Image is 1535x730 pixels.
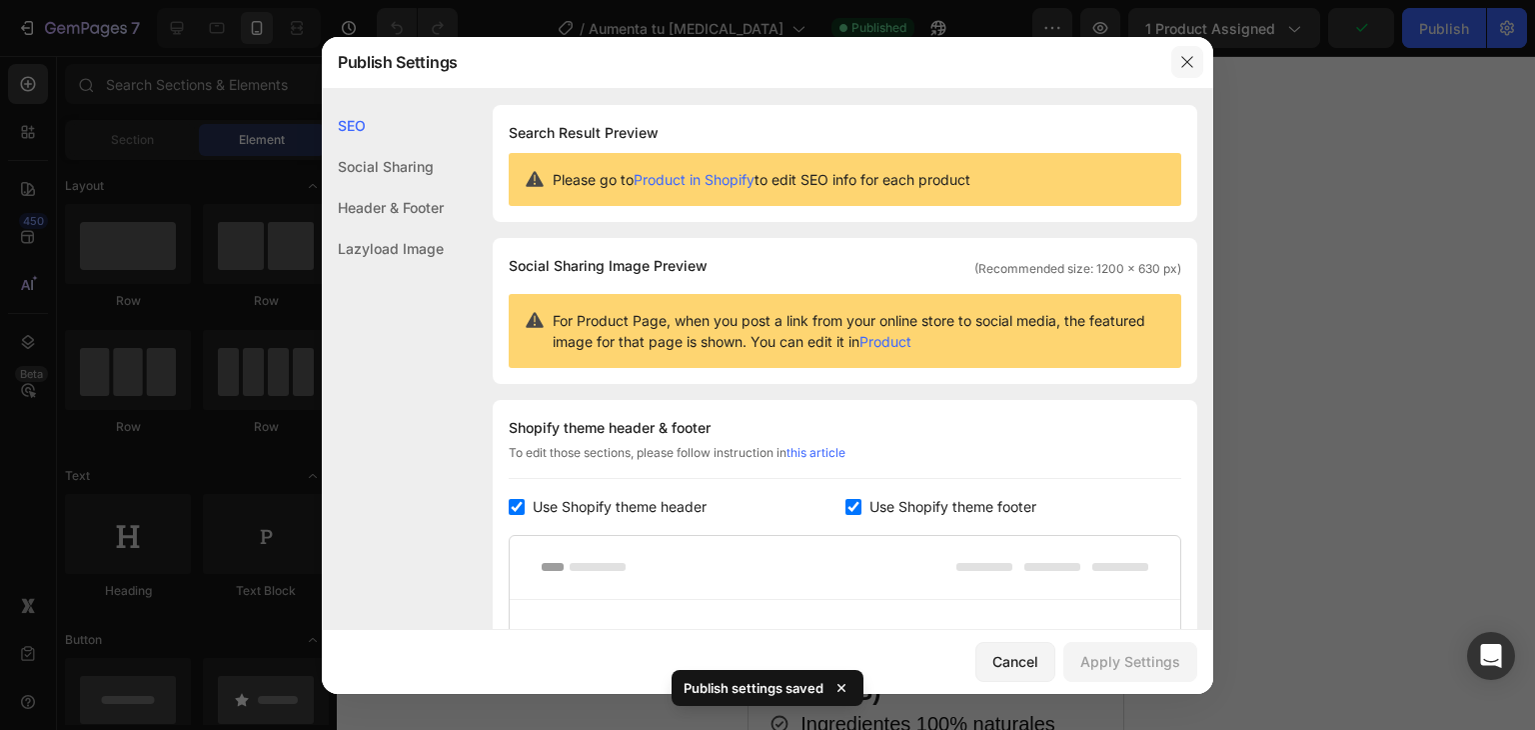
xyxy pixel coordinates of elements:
a: Product [859,333,911,350]
span: Please go to to edit SEO info for each product [553,169,970,190]
div: SEO [322,105,444,146]
button: Cancel [975,642,1055,682]
a: this article [786,445,845,460]
div: Open Intercom Messenger [1467,632,1515,680]
div: Social Sharing [322,146,444,187]
div: Publish Settings [322,36,1161,88]
span: Use Shopify theme footer [869,495,1036,519]
a: Product in Shopify [634,171,755,188]
h1: Search Result Preview [509,121,1181,145]
span: Use Shopify theme header [533,495,707,519]
p: Publish settings saved [684,678,823,698]
div: Header & Footer [322,187,444,228]
div: Apply Settings [1080,651,1180,672]
div: Cancel [992,651,1038,672]
span: (Recommended size: 1200 x 630 px) [974,260,1181,278]
span: Social Sharing Image Preview [509,254,708,278]
div: Shopify theme header & footer [509,416,1181,440]
button: Apply Settings [1063,642,1197,682]
span: iPhone 13 Mini ( 375 px) [100,10,235,30]
span: For Product Page, when you post a link from your online store to social media, the featured image... [553,310,1165,352]
button: Carousel Next Arrow [314,255,338,279]
h2: Aumenta tu estatura sin hormonas, sin miedo y sin límites (PAGA 1 Y LLEVA 2) + Plan Completo de C... [21,454,354,653]
div: To edit those sections, please follow instruction in [509,444,1181,479]
p: 4.8/5 Basado en más de 9000 reseñas [113,436,340,453]
div: Lazyload Image [322,228,444,269]
p: Ingredientes 100% naturales [52,656,307,680]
